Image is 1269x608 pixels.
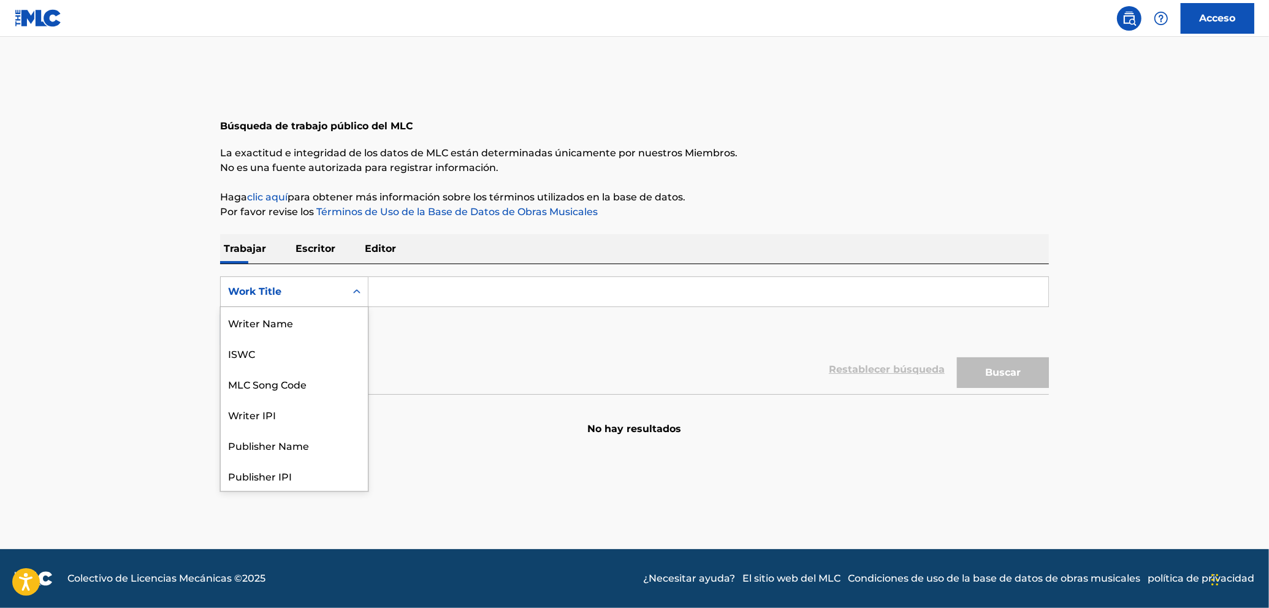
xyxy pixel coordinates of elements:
[1149,6,1173,31] div: Ayuda
[588,423,682,435] font: No hay resultados
[1122,11,1137,26] img: buscar
[1200,12,1236,24] font: Acceso
[643,571,735,586] a: ¿Necesitar ayuda?
[220,162,498,173] font: No es una fuente autorizada para registrar información.
[221,307,368,338] div: Writer Name
[314,206,598,218] a: Términos de Uso de la Base de Datos de Obras Musicales
[220,120,413,132] font: Búsqueda de trabajo público del MLC
[221,460,368,491] div: Publisher IPI
[221,368,368,399] div: MLC Song Code
[1211,561,1219,598] div: Arrastrar
[67,572,242,584] font: Colectivo de Licencias Mecánicas ©
[1181,3,1254,34] a: Acceso
[288,191,685,203] font: para obtener más información sobre los términos utilizados en la base de datos.
[1154,11,1168,26] img: ayuda
[220,147,737,159] font: La exactitud e integridad de los datos de MLC están determinadas únicamente por nuestros Miembros.
[742,572,840,584] font: El sitio web del MLC
[220,276,1049,394] form: Formulario de búsqueda
[643,572,735,584] font: ¿Necesitar ayuda?
[742,571,840,586] a: El sitio web del MLC
[15,9,62,27] img: Logotipo del MLC
[15,571,53,586] img: logo
[221,338,368,368] div: ISWC
[848,572,1140,584] font: Condiciones de uso de la base de datos de obras musicales
[1117,6,1141,31] a: Búsqueda pública
[221,399,368,430] div: Writer IPI
[365,243,396,254] font: Editor
[1148,571,1254,586] a: política de privacidad
[220,191,247,203] font: Haga
[224,243,266,254] font: Trabajar
[1148,572,1254,584] font: política de privacidad
[247,191,288,203] a: clic aquí
[295,243,335,254] font: Escritor
[220,206,314,218] font: Por favor revise los
[848,571,1140,586] a: Condiciones de uso de la base de datos de obras musicales
[316,206,598,218] font: Términos de Uso de la Base de Datos de Obras Musicales
[221,430,368,460] div: Publisher Name
[228,284,338,299] div: Work Title
[242,572,265,584] font: 2025
[1208,549,1269,608] iframe: Widget de chat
